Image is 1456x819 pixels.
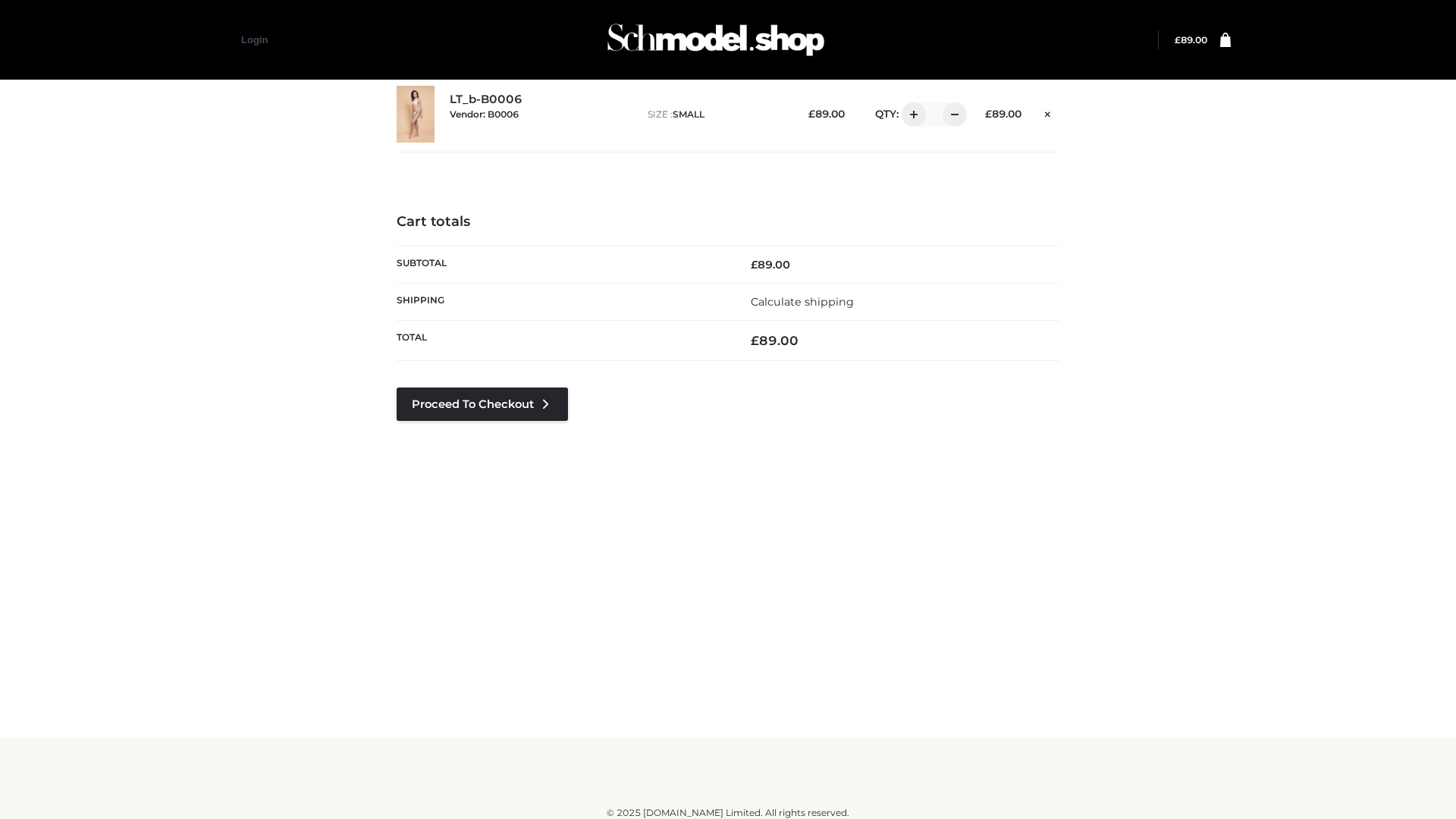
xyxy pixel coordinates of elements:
a: £89.00 [1175,34,1207,45]
a: Remove this item [1037,102,1059,122]
th: Shipping [397,283,728,320]
bdi: 89.00 [751,258,790,271]
div: LT_b-B0006 [450,93,632,135]
bdi: 89.00 [985,108,1021,120]
bdi: 89.00 [751,333,799,348]
th: Total [397,321,728,361]
span: £ [808,108,815,120]
span: £ [985,108,992,120]
a: Calculate shipping [751,295,854,309]
small: Vendor: B0006 [450,108,519,120]
bdi: 89.00 [1175,34,1207,45]
span: £ [751,333,759,348]
p: size : [648,108,785,121]
bdi: 89.00 [808,108,845,120]
span: SMALL [673,108,704,120]
th: Subtotal [397,246,728,283]
h4: Cart totals [397,214,1059,231]
a: Login [241,34,268,45]
a: Proceed to Checkout [397,388,568,421]
span: £ [1175,34,1181,45]
div: QTY: [860,102,962,127]
img: Schmodel Admin 964 [602,10,830,70]
span: £ [751,258,758,271]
